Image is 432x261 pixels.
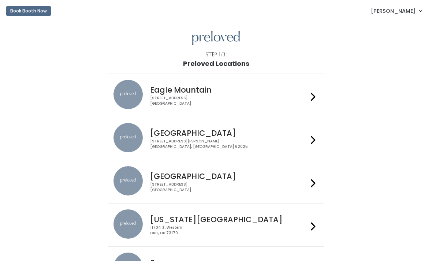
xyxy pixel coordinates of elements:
h1: Preloved Locations [183,60,249,67]
a: Book Booth Now [6,3,51,19]
a: preloved location Eagle Mountain [STREET_ADDRESS][GEOGRAPHIC_DATA] [113,80,318,111]
img: preloved location [113,80,143,109]
img: preloved logo [192,31,240,45]
img: preloved location [113,123,143,152]
img: preloved location [113,209,143,239]
h4: Eagle Mountain [150,86,308,94]
div: Step 1/3: [205,51,227,59]
button: Book Booth Now [6,6,51,16]
div: [STREET_ADDRESS] [GEOGRAPHIC_DATA] [150,96,308,106]
h4: [US_STATE][GEOGRAPHIC_DATA] [150,215,308,224]
h4: [GEOGRAPHIC_DATA] [150,172,308,180]
img: preloved location [113,166,143,195]
div: 11704 S. Western OKC, OK 73170 [150,225,308,236]
a: preloved location [GEOGRAPHIC_DATA] [STREET_ADDRESS][PERSON_NAME][GEOGRAPHIC_DATA], [GEOGRAPHIC_D... [113,123,318,154]
div: [STREET_ADDRESS][PERSON_NAME] [GEOGRAPHIC_DATA], [GEOGRAPHIC_DATA] 62025 [150,139,308,149]
a: preloved location [GEOGRAPHIC_DATA] [STREET_ADDRESS][GEOGRAPHIC_DATA] [113,166,318,197]
div: [STREET_ADDRESS] [GEOGRAPHIC_DATA] [150,182,308,193]
h4: [GEOGRAPHIC_DATA] [150,129,308,137]
span: [PERSON_NAME] [371,7,416,15]
a: [PERSON_NAME] [364,3,429,19]
a: preloved location [US_STATE][GEOGRAPHIC_DATA] 11704 S. WesternOKC, OK 73170 [113,209,318,241]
